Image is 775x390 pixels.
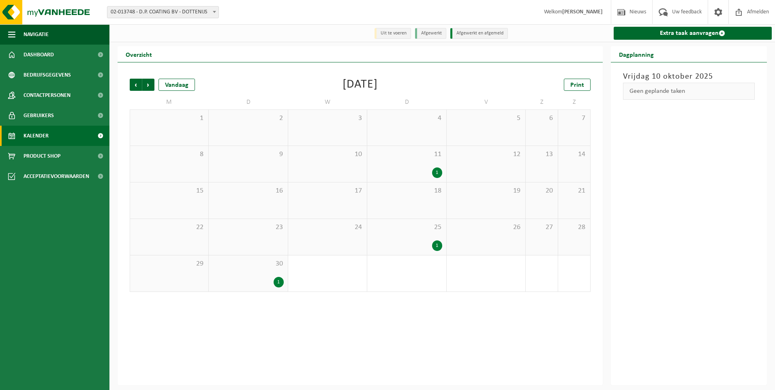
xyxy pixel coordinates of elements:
[562,223,586,232] span: 28
[371,223,442,232] span: 25
[288,95,367,109] td: W
[367,95,446,109] td: D
[562,150,586,159] span: 14
[134,114,204,123] span: 1
[24,126,49,146] span: Kalender
[432,240,442,251] div: 1
[530,186,554,195] span: 20
[107,6,219,18] span: 02-013748 - D.P. COATING BV - DOTTENIJS
[564,79,591,91] a: Print
[24,65,71,85] span: Bedrijfsgegevens
[142,79,154,91] span: Volgende
[451,186,521,195] span: 19
[623,71,755,83] h3: Vrijdag 10 oktober 2025
[134,186,204,195] span: 15
[611,46,662,62] h2: Dagplanning
[623,83,755,100] div: Geen geplande taken
[134,223,204,232] span: 22
[562,9,603,15] strong: [PERSON_NAME]
[562,186,586,195] span: 21
[558,95,591,109] td: Z
[24,85,71,105] span: Contactpersonen
[107,6,218,18] span: 02-013748 - D.P. COATING BV - DOTTENIJS
[451,223,521,232] span: 26
[130,79,142,91] span: Vorige
[451,114,521,123] span: 5
[213,223,283,232] span: 23
[118,46,160,62] h2: Overzicht
[209,95,288,109] td: D
[530,150,554,159] span: 13
[451,150,521,159] span: 12
[274,277,284,287] div: 1
[134,259,204,268] span: 29
[562,114,586,123] span: 7
[450,28,508,39] li: Afgewerkt en afgemeld
[213,186,283,195] span: 16
[213,259,283,268] span: 30
[375,28,411,39] li: Uit te voeren
[24,24,49,45] span: Navigatie
[24,105,54,126] span: Gebruikers
[24,146,60,166] span: Product Shop
[134,150,204,159] span: 8
[292,114,363,123] span: 3
[292,186,363,195] span: 17
[432,167,442,178] div: 1
[371,150,442,159] span: 11
[24,166,89,186] span: Acceptatievoorwaarden
[371,114,442,123] span: 4
[213,114,283,123] span: 2
[130,95,209,109] td: M
[24,45,54,65] span: Dashboard
[526,95,558,109] td: Z
[343,79,378,91] div: [DATE]
[371,186,442,195] span: 18
[292,223,363,232] span: 24
[415,28,446,39] li: Afgewerkt
[530,223,554,232] span: 27
[614,27,772,40] a: Extra taak aanvragen
[158,79,195,91] div: Vandaag
[530,114,554,123] span: 6
[447,95,526,109] td: V
[292,150,363,159] span: 10
[570,82,584,88] span: Print
[213,150,283,159] span: 9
